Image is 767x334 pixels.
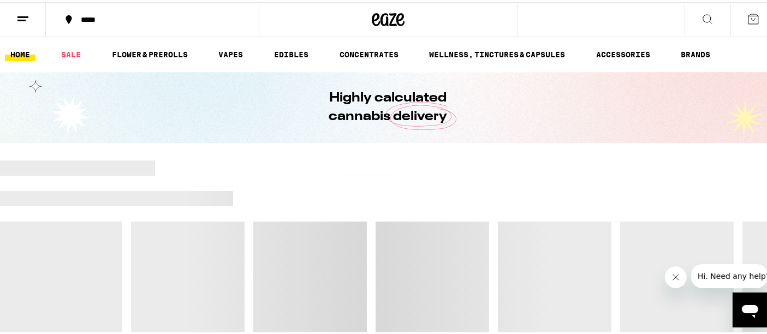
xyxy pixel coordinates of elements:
a: CONCENTRATES [334,46,404,59]
a: BRANDS [676,46,716,59]
a: HOME [5,46,35,59]
span: Hi. Need any help? [7,8,79,16]
a: ACCESSORIES [591,46,656,59]
a: EDIBLES [269,46,314,59]
h1: Highly calculated cannabis delivery [298,87,478,124]
a: WELLNESS, TINCTURES & CAPSULES [424,46,570,59]
iframe: Close message [665,264,687,286]
a: FLOWER & PREROLLS [106,46,193,59]
a: VAPES [213,46,248,59]
a: SALE [56,46,86,59]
